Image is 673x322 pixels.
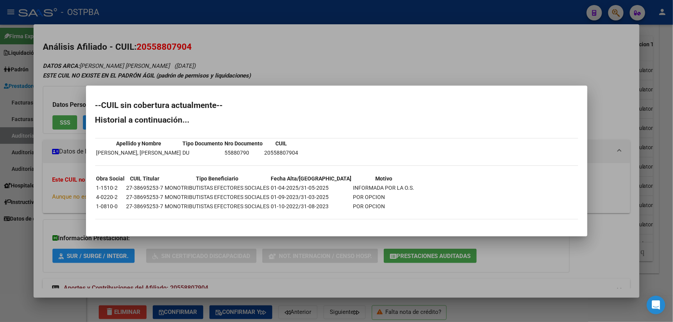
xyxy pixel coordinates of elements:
[182,148,224,157] td: DU
[224,139,263,148] th: Nro Documento
[182,139,224,148] th: Tipo Documento
[95,116,578,124] h2: Historial a continuación...
[271,193,352,201] td: 01-09-2023/31-03-2025
[264,148,299,157] td: 20558807904
[271,174,352,183] th: Fecha Alta/[GEOGRAPHIC_DATA]
[647,296,665,314] div: Open Intercom Messenger
[264,139,299,148] th: CUIL
[126,174,164,183] th: CUIL Titular
[126,193,164,201] td: 27-38695253-7
[165,202,270,211] td: MONOTRIBUTISTAS EFECTORES SOCIALES
[96,174,125,183] th: Obra Social
[96,148,182,157] td: [PERSON_NAME], [PERSON_NAME]
[96,184,125,192] td: 1-1510-2
[96,193,125,201] td: 4-0220-2
[224,148,263,157] td: 55880790
[353,202,415,211] td: POR OPCION
[96,202,125,211] td: 1-0810-0
[353,193,415,201] td: POR OPCION
[353,184,415,192] td: INFORMADA POR LA O.S.
[96,139,182,148] th: Apellido y Nombre
[165,174,270,183] th: Tipo Beneficiario
[126,184,164,192] td: 27-38695253-7
[126,202,164,211] td: 27-38695253-7
[95,101,578,109] h2: --CUIL sin cobertura actualmente--
[271,184,352,192] td: 01-04-2025/31-05-2025
[165,193,270,201] td: MONOTRIBUTISTAS EFECTORES SOCIALES
[165,184,270,192] td: MONOTRIBUTISTAS EFECTORES SOCIALES
[271,202,352,211] td: 01-10-2022/31-08-2023
[353,174,415,183] th: Motivo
